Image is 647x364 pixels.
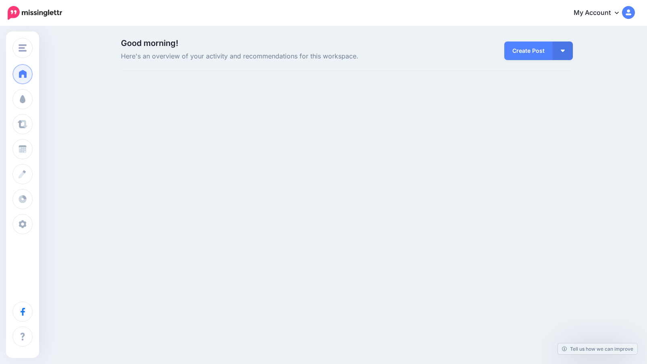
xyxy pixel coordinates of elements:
[8,6,62,20] img: Missinglettr
[566,3,635,23] a: My Account
[121,51,418,62] span: Here's an overview of your activity and recommendations for this workspace.
[561,50,565,52] img: arrow-down-white.png
[19,44,27,52] img: menu.png
[504,42,553,60] a: Create Post
[121,38,178,48] span: Good morning!
[558,343,637,354] a: Tell us how we can improve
